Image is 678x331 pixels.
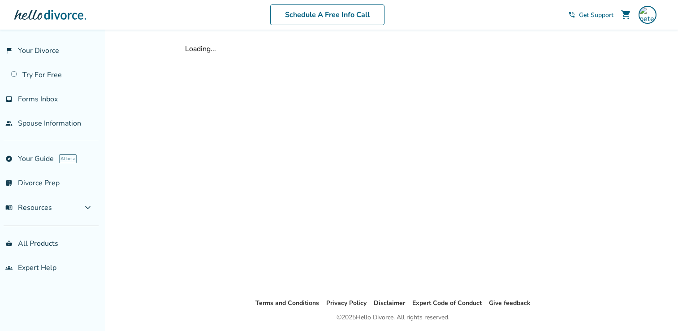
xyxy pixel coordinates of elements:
[489,298,531,309] li: Give feedback
[270,4,384,25] a: Schedule A Free Info Call
[5,240,13,247] span: shopping_basket
[5,204,13,211] span: menu_book
[59,154,77,163] span: AI beta
[82,202,93,213] span: expand_more
[5,96,13,103] span: inbox
[5,120,13,127] span: people
[255,299,319,307] a: Terms and Conditions
[5,47,13,54] span: flag_2
[579,11,613,19] span: Get Support
[326,299,367,307] a: Privacy Policy
[5,155,13,162] span: explore
[337,312,449,323] div: © 2025 Hello Divorce. All rights reserved.
[5,203,52,213] span: Resources
[412,299,482,307] a: Expert Code of Conduct
[621,9,631,20] span: shopping_cart
[5,264,13,271] span: groups
[185,44,601,54] div: Loading...
[568,11,575,18] span: phone_in_talk
[568,11,613,19] a: phone_in_talkGet Support
[5,179,13,187] span: list_alt_check
[639,6,656,24] img: peter.mullen@outlook.com
[18,94,58,104] span: Forms Inbox
[374,298,405,309] li: Disclaimer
